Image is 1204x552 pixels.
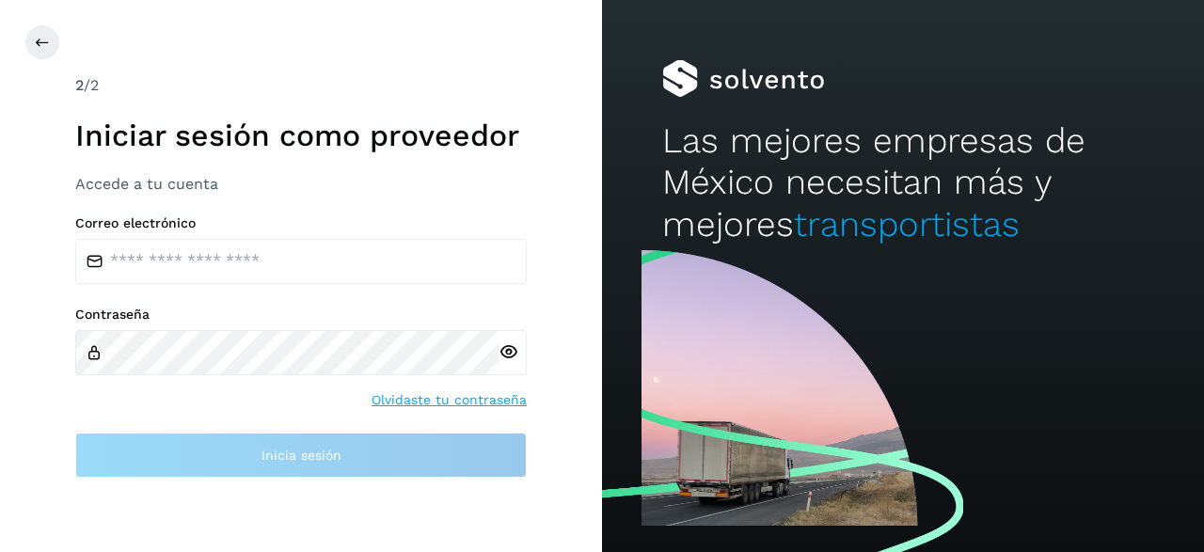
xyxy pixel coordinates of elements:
div: /2 [75,74,527,97]
label: Contraseña [75,307,527,323]
label: Correo electrónico [75,215,527,231]
span: Inicia sesión [261,449,341,462]
a: Olvidaste tu contraseña [372,390,527,410]
h3: Accede a tu cuenta [75,175,527,193]
h2: Las mejores empresas de México necesitan más y mejores [662,120,1144,245]
h1: Iniciar sesión como proveedor [75,118,527,153]
button: Inicia sesión [75,433,527,478]
span: 2 [75,76,84,94]
span: transportistas [794,204,1020,244]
